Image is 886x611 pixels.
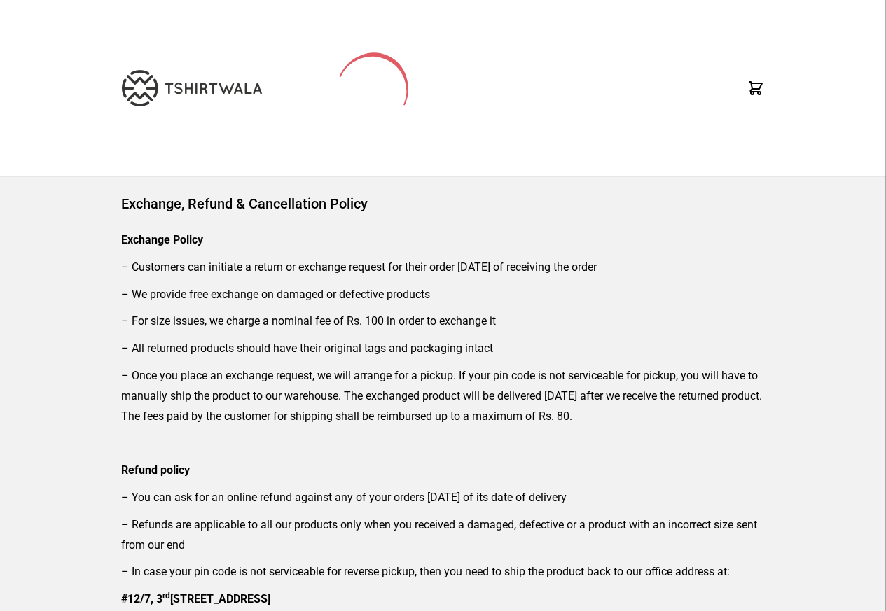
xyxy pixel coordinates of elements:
[121,258,765,278] p: – Customers can initiate a return or exchange request for their order [DATE] of receiving the order
[121,233,203,246] strong: Exchange Policy
[121,311,765,332] p: – For size issues, we charge a nominal fee of Rs. 100 in order to exchange it
[121,194,765,213] h1: Exchange, Refund & Cancellation Policy
[121,339,765,359] p: – All returned products should have their original tags and packaging intact
[121,463,190,477] strong: Refund policy
[122,70,262,106] img: TW-LOGO-400-104.png
[121,515,765,556] p: – Refunds are applicable to all our products only when you received a damaged, defective or a pro...
[121,562,765,582] p: – In case your pin code is not serviceable for reverse pickup, then you need to ship the product ...
[121,592,270,605] strong: #12/7, 3 [STREET_ADDRESS]
[162,591,170,601] sup: rd
[121,488,765,508] p: – You can ask for an online refund against any of your orders [DATE] of its date of delivery
[121,366,765,426] p: – Once you place an exchange request, we will arrange for a pickup. If your pin code is not servi...
[121,285,765,305] p: – We provide free exchange on damaged or defective products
